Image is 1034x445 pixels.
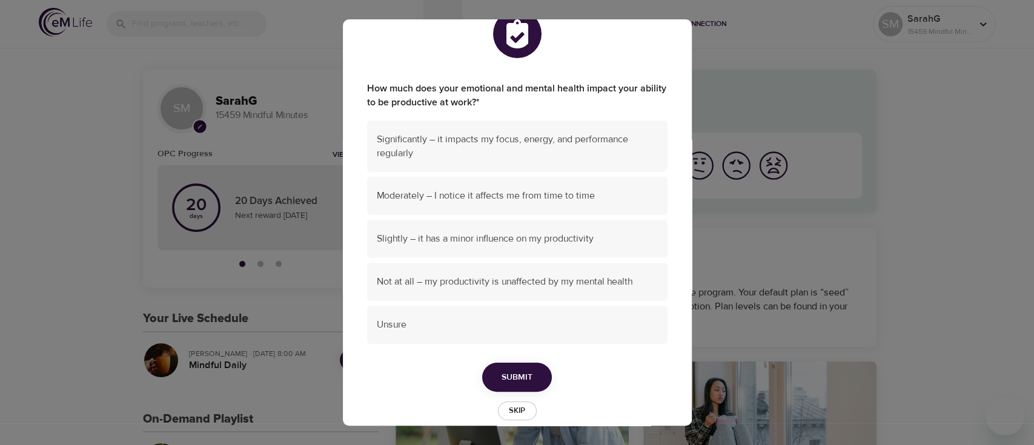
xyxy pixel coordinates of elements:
button: Submit [482,363,552,392]
span: Skip [504,404,531,418]
span: Submit [502,370,532,385]
span: Slightly – it has a minor influence on my productivity [377,232,658,246]
button: Skip [498,401,537,420]
span: Not at all – my productivity is unaffected by my mental health [377,275,658,289]
span: Unsure [377,318,658,332]
label: How much does your emotional and mental health impact your ability to be productive at work? [367,82,668,110]
span: Significantly – it impacts my focus, energy, and performance regularly [377,133,658,160]
span: Moderately – I notice it affects me from time to time [377,189,658,203]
